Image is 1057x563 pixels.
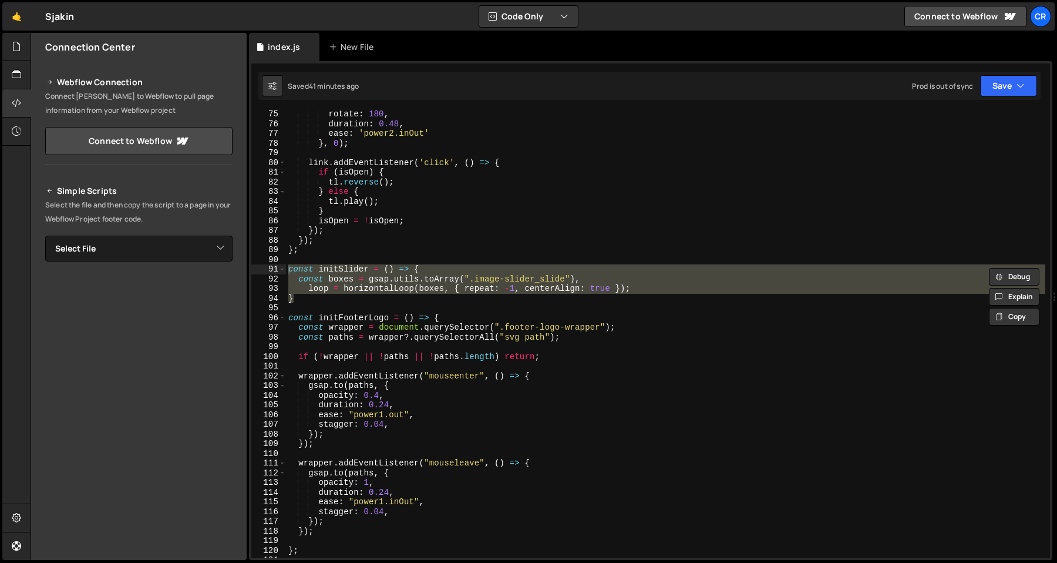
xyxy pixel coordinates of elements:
[251,361,286,371] div: 101
[479,6,578,27] button: Code Only
[251,527,286,537] div: 118
[251,245,286,255] div: 89
[45,198,233,226] p: Select the file and then copy the script to a page in your Webflow Project footer code.
[251,458,286,468] div: 111
[251,517,286,527] div: 117
[251,323,286,333] div: 97
[251,236,286,246] div: 88
[329,41,378,53] div: New File
[251,497,286,507] div: 115
[251,400,286,410] div: 105
[251,342,286,352] div: 99
[45,89,233,118] p: Connect [PERSON_NAME] to Webflow to pull page information from your Webflow project
[251,303,286,313] div: 95
[251,546,286,556] div: 120
[251,158,286,168] div: 80
[912,81,973,91] div: Prod is out of sync
[989,288,1039,306] button: Explain
[989,268,1039,286] button: Debug
[45,394,234,500] iframe: YouTube video player
[251,313,286,323] div: 96
[1030,6,1051,27] a: CR
[251,274,286,284] div: 92
[251,488,286,498] div: 114
[251,430,286,440] div: 108
[904,6,1026,27] a: Connect to Webflow
[251,148,286,158] div: 79
[251,109,286,119] div: 75
[45,184,233,198] h2: Simple Scripts
[251,264,286,274] div: 91
[45,281,234,387] iframe: YouTube video player
[251,119,286,129] div: 76
[251,139,286,149] div: 78
[251,197,286,207] div: 84
[251,187,286,197] div: 83
[309,81,359,91] div: 41 minutes ago
[251,206,286,216] div: 85
[251,391,286,401] div: 104
[251,371,286,381] div: 102
[45,127,233,155] a: Connect to Webflow
[989,308,1039,326] button: Copy
[251,167,286,177] div: 81
[251,381,286,391] div: 103
[251,478,286,488] div: 113
[45,9,74,24] div: Sjakin
[980,75,1037,96] button: Save
[45,75,233,89] h2: Webflow Connection
[2,2,31,31] a: 🤙
[251,449,286,459] div: 110
[251,468,286,478] div: 112
[251,255,286,265] div: 90
[251,284,286,294] div: 93
[251,177,286,187] div: 82
[251,410,286,420] div: 106
[288,81,359,91] div: Saved
[251,333,286,343] div: 98
[251,536,286,546] div: 119
[251,352,286,362] div: 100
[251,420,286,430] div: 107
[251,129,286,139] div: 77
[45,41,135,53] h2: Connection Center
[251,294,286,304] div: 94
[251,507,286,517] div: 116
[251,226,286,236] div: 87
[268,41,300,53] div: index.js
[251,216,286,226] div: 86
[251,439,286,449] div: 109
